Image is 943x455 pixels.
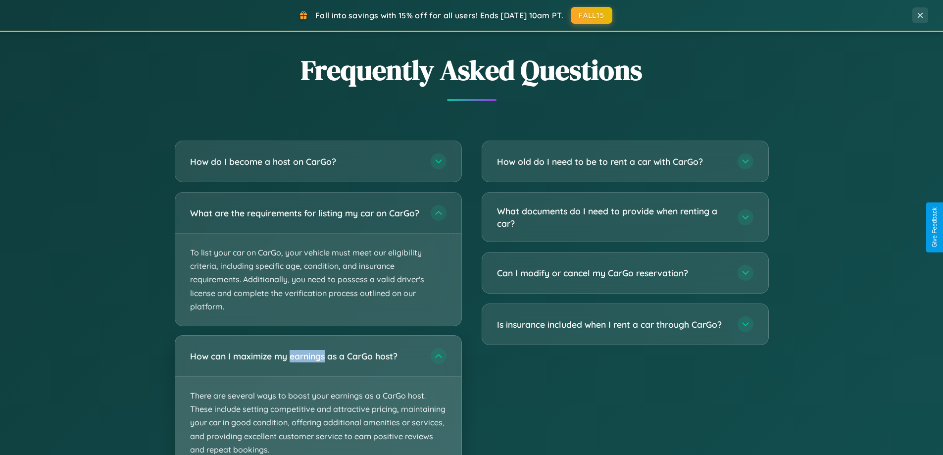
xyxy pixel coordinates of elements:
p: To list your car on CarGo, your vehicle must meet our eligibility criteria, including specific ag... [175,234,461,326]
h3: Can I modify or cancel my CarGo reservation? [497,267,728,279]
h3: What documents do I need to provide when renting a car? [497,205,728,229]
button: FALL15 [571,7,612,24]
h3: How can I maximize my earnings as a CarGo host? [190,350,421,362]
div: Give Feedback [931,207,938,248]
span: Fall into savings with 15% off for all users! Ends [DATE] 10am PT. [315,10,563,20]
h3: Is insurance included when I rent a car through CarGo? [497,318,728,331]
h3: How old do I need to be to rent a car with CarGo? [497,155,728,168]
h3: How do I become a host on CarGo? [190,155,421,168]
h3: What are the requirements for listing my car on CarGo? [190,207,421,219]
h2: Frequently Asked Questions [175,51,769,89]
